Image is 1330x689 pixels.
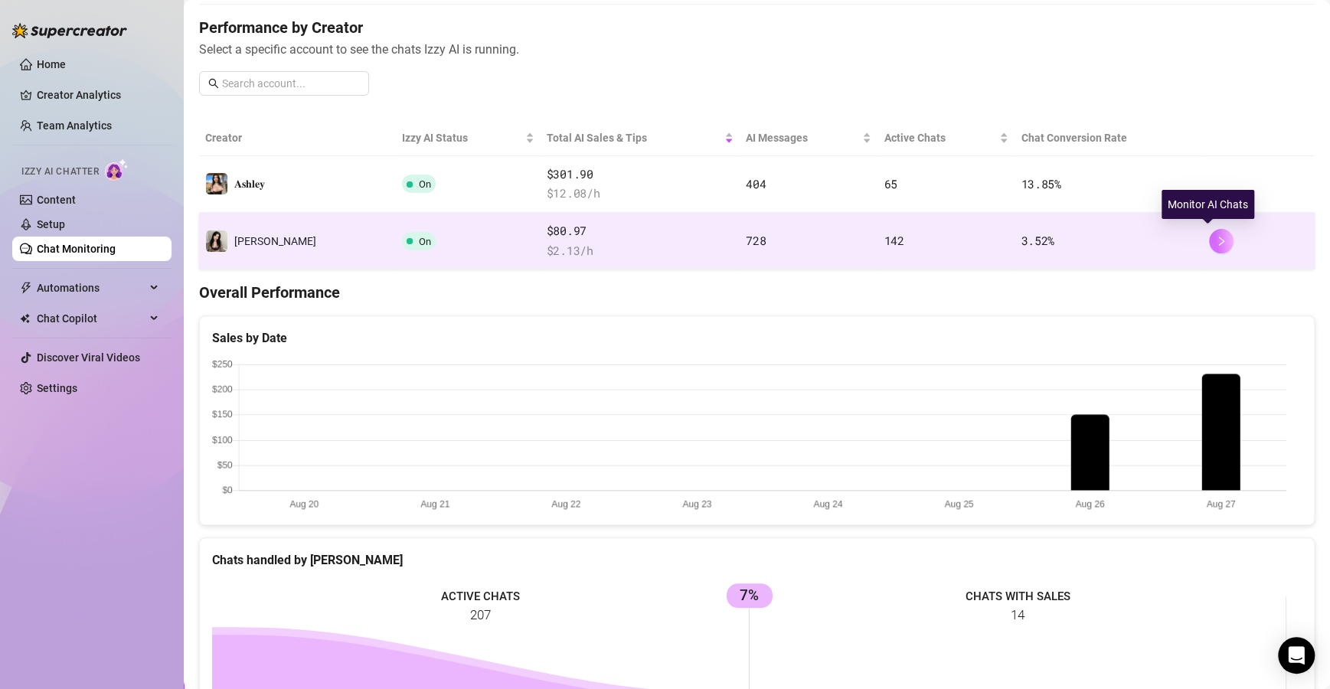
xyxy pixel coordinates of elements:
div: Chats handled by [PERSON_NAME] [212,550,1302,570]
a: Settings [37,382,77,394]
th: Creator [199,120,396,156]
span: 3.52 % [1021,233,1054,248]
button: right [1209,229,1234,253]
span: Automations [37,276,145,300]
span: Izzy AI Status [402,129,521,146]
span: 728 [746,233,766,248]
input: Search account... [222,75,360,92]
span: thunderbolt [20,282,32,294]
span: 65 [884,176,897,191]
a: Team Analytics [37,119,112,132]
span: $80.97 [547,222,734,240]
span: On [419,178,431,190]
th: AI Messages [740,120,877,156]
span: 𝐀𝐬𝐡𝐥𝐞𝐲 [234,178,265,190]
span: AI Messages [746,129,859,146]
a: Discover Viral Videos [37,351,140,364]
a: Creator Analytics [37,83,159,107]
span: $ 2.13 /h [547,242,734,260]
th: Izzy AI Status [396,120,540,156]
div: Monitor AI Chats [1162,190,1254,219]
div: Sales by Date [212,328,1302,348]
th: Total AI Sales & Tips [541,120,740,156]
img: AI Chatter [105,158,129,181]
h4: Overall Performance [199,282,1315,303]
h4: Performance by Creator [199,17,1315,38]
th: Chat Conversion Rate [1015,120,1203,156]
span: Active Chats [884,129,996,146]
th: Active Chats [877,120,1015,156]
span: 404 [746,176,766,191]
a: Home [37,58,66,70]
span: On [419,236,431,247]
span: right [1216,236,1227,247]
a: Content [37,194,76,206]
span: Select a specific account to see the chats Izzy AI is running. [199,40,1315,59]
span: Chat Copilot [37,306,145,331]
span: search [208,78,219,89]
span: 13.85 % [1021,176,1060,191]
img: Ashley [206,230,227,252]
span: $ 12.08 /h [547,184,734,203]
div: Open Intercom Messenger [1278,637,1315,674]
span: [PERSON_NAME] [234,235,316,247]
span: $301.90 [547,165,734,184]
span: Izzy AI Chatter [21,165,99,179]
a: Setup [37,218,65,230]
span: 142 [884,233,904,248]
span: Total AI Sales & Tips [547,129,721,146]
a: Chat Monitoring [37,243,116,255]
img: Chat Copilot [20,313,30,324]
img: 𝐀𝐬𝐡𝐥𝐞𝐲 [206,173,227,194]
img: logo-BBDzfeDw.svg [12,23,127,38]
